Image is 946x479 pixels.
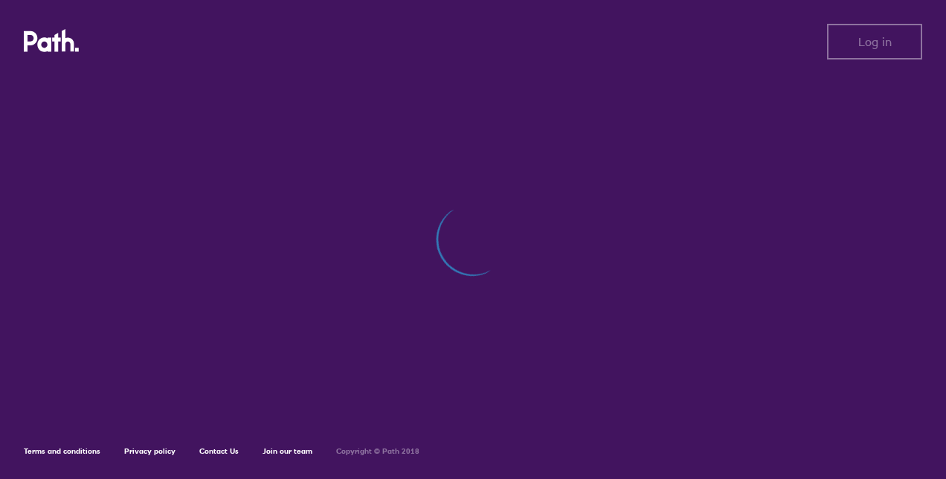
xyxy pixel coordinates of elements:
[336,447,419,456] h6: Copyright © Path 2018
[124,446,176,456] a: Privacy policy
[263,446,312,456] a: Join our team
[199,446,239,456] a: Contact Us
[24,446,100,456] a: Terms and conditions
[827,24,922,60] button: Log in
[858,35,892,48] span: Log in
